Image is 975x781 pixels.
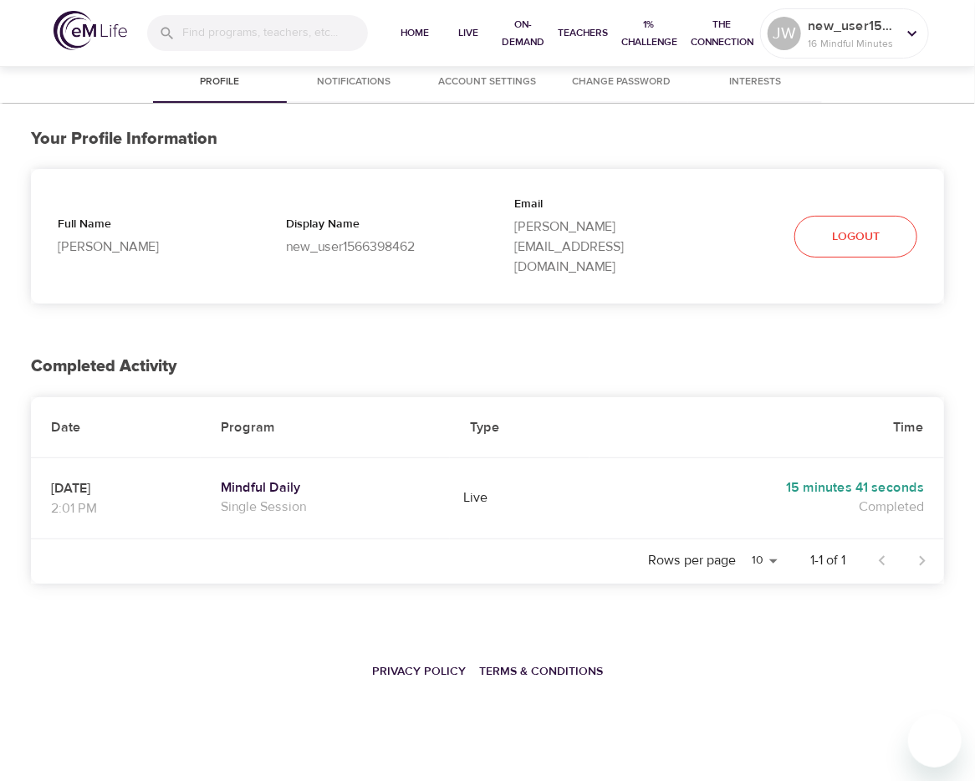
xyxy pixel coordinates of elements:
p: Completed [610,497,924,517]
p: 16 Mindful Minutes [808,36,896,51]
span: The Connection [691,16,753,51]
p: [PERSON_NAME] [58,237,232,257]
p: [PERSON_NAME][EMAIL_ADDRESS][DOMAIN_NAME] [514,217,689,277]
span: Logout [832,227,880,248]
p: new_user1566398462 [808,16,896,36]
p: new_user1566398462 [286,237,461,257]
td: Live [450,457,590,539]
h3: Your Profile Information [31,130,944,149]
th: Time [590,397,944,458]
div: JW [768,17,801,50]
a: Privacy Policy [372,664,466,679]
p: Single Session [221,497,430,517]
img: logo [54,11,127,50]
span: Profile [163,74,277,91]
iframe: Button to launch messaging window [908,714,962,768]
span: Interests [698,74,812,91]
a: Mindful Daily [221,479,430,497]
p: Full Name [58,216,232,237]
nav: breadcrumb [31,652,944,689]
p: Display Name [286,216,461,237]
p: 2:01 PM [51,498,181,518]
button: Logout [794,216,917,258]
input: Find programs, teachers, etc... [182,15,368,51]
span: Live [448,24,488,42]
th: Type [450,397,590,458]
a: Terms & Conditions [479,664,603,679]
p: Email [514,196,689,217]
span: On-Demand [502,16,544,51]
p: 1-1 of 1 [810,551,845,570]
span: Teachers [558,24,608,42]
span: Change Password [564,74,678,91]
p: [DATE] [51,478,181,498]
span: Home [395,24,435,42]
h2: Completed Activity [31,357,944,376]
span: 1% Challenge [621,16,677,51]
span: Notifications [297,74,411,91]
span: Account Settings [431,74,544,91]
p: Rows per page [648,551,736,570]
h5: 15 minutes 41 seconds [610,479,924,497]
th: Program [201,397,450,458]
th: Date [31,397,201,458]
select: Rows per page [743,549,784,574]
